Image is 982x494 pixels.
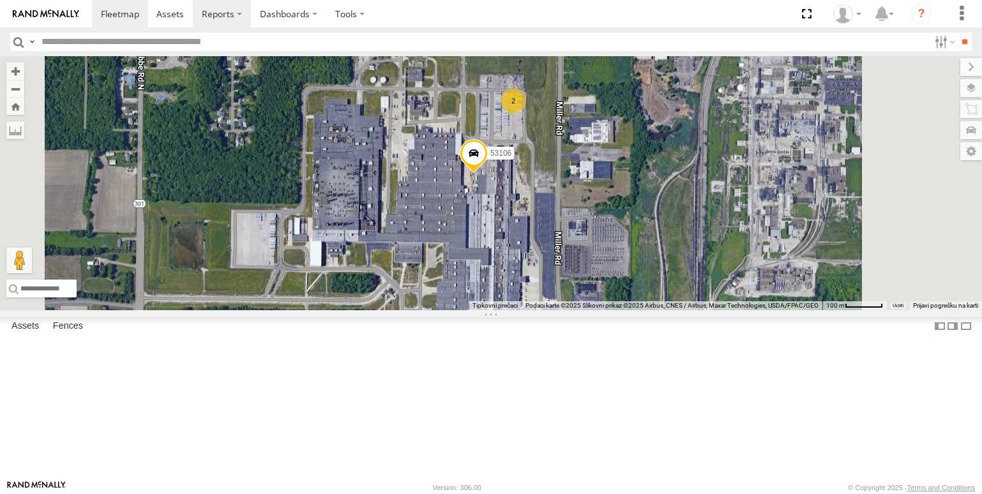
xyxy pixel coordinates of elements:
[5,317,45,335] label: Assets
[6,98,24,115] button: Zoom Home
[960,142,982,160] label: Map Settings
[13,10,79,19] img: rand-logo.svg
[490,149,511,158] span: 53106
[6,80,24,98] button: Zoom out
[6,121,24,139] label: Measure
[525,302,819,309] span: Podaci karte ©2025 Slikovni prikaz ©2025 Airbus, CNES / Airbus, Maxar Technologies, USDA/FPAC/GEO
[933,317,946,336] label: Dock Summary Table to the Left
[47,317,89,335] label: Fences
[913,302,978,309] a: Prijavi pogrešku na karti
[930,33,957,51] label: Search Filter Options
[6,248,32,273] button: Povucite Pegmana na kartu da biste otvorili Street View
[829,4,866,24] div: Miky Transport
[822,301,887,310] button: Mjerilo karte: 100 m naprema 56 piksela
[7,481,66,494] a: Visit our Website
[433,484,481,491] div: Version: 306.00
[911,4,932,24] i: ?
[27,33,37,51] label: Search Query
[826,302,845,309] span: 100 m
[472,301,518,310] button: Tipkovni prečaci
[6,63,24,80] button: Zoom in
[501,88,526,114] div: 2
[946,317,959,336] label: Dock Summary Table to the Right
[960,317,972,336] label: Hide Summary Table
[893,303,903,308] a: Uvjeti (otvara se u novoj kartici)
[848,484,975,491] div: © Copyright 2025 -
[907,484,975,491] a: Terms and Conditions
